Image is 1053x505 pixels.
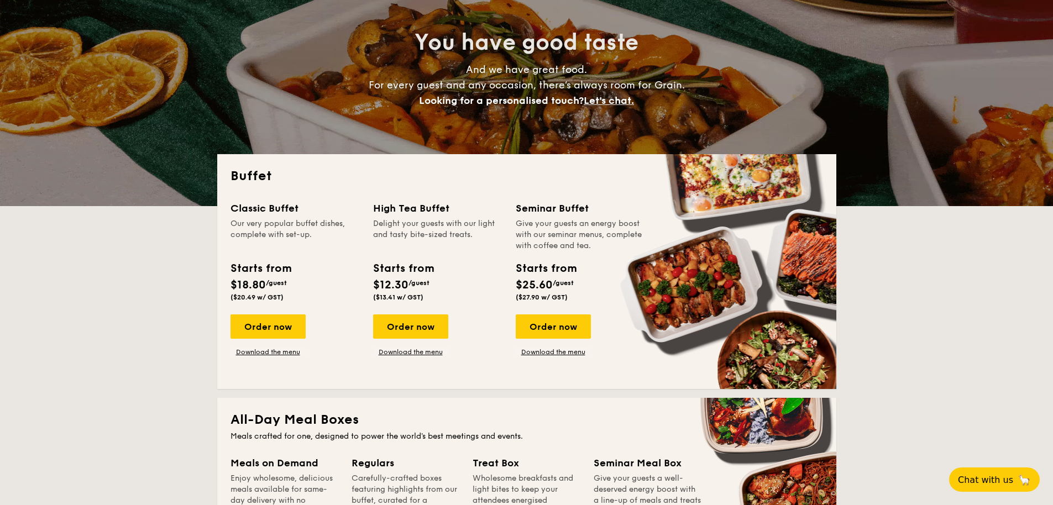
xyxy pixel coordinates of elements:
h2: All-Day Meal Boxes [230,411,823,429]
span: ($27.90 w/ GST) [516,293,568,301]
span: /guest [266,279,287,287]
a: Download the menu [373,348,448,356]
div: Meals on Demand [230,455,338,471]
div: Seminar Buffet [516,201,645,216]
div: Regulars [352,455,459,471]
span: You have good taste [415,29,638,56]
span: ($13.41 w/ GST) [373,293,423,301]
span: $18.80 [230,278,266,292]
a: Download the menu [516,348,591,356]
div: Starts from [516,260,576,277]
h2: Buffet [230,167,823,185]
span: ($20.49 w/ GST) [230,293,284,301]
div: Classic Buffet [230,201,360,216]
div: Seminar Meal Box [594,455,701,471]
div: Order now [516,314,591,339]
div: Starts from [230,260,291,277]
div: Delight your guests with our light and tasty bite-sized treats. [373,218,502,251]
span: And we have great food. For every guest and any occasion, there’s always room for Grain. [369,64,685,107]
span: Let's chat. [584,94,634,107]
div: Our very popular buffet dishes, complete with set-up. [230,218,360,251]
span: 🦙 [1018,474,1031,486]
div: Meals crafted for one, designed to power the world's best meetings and events. [230,431,823,442]
span: $25.60 [516,278,553,292]
span: Looking for a personalised touch? [419,94,584,107]
span: /guest [553,279,574,287]
div: Order now [373,314,448,339]
a: Download the menu [230,348,306,356]
span: /guest [408,279,429,287]
div: Order now [230,314,306,339]
div: Treat Box [473,455,580,471]
span: $12.30 [373,278,408,292]
div: Give your guests an energy boost with our seminar menus, complete with coffee and tea. [516,218,645,251]
button: Chat with us🦙 [949,467,1040,492]
div: Starts from [373,260,433,277]
span: Chat with us [958,475,1013,485]
div: High Tea Buffet [373,201,502,216]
